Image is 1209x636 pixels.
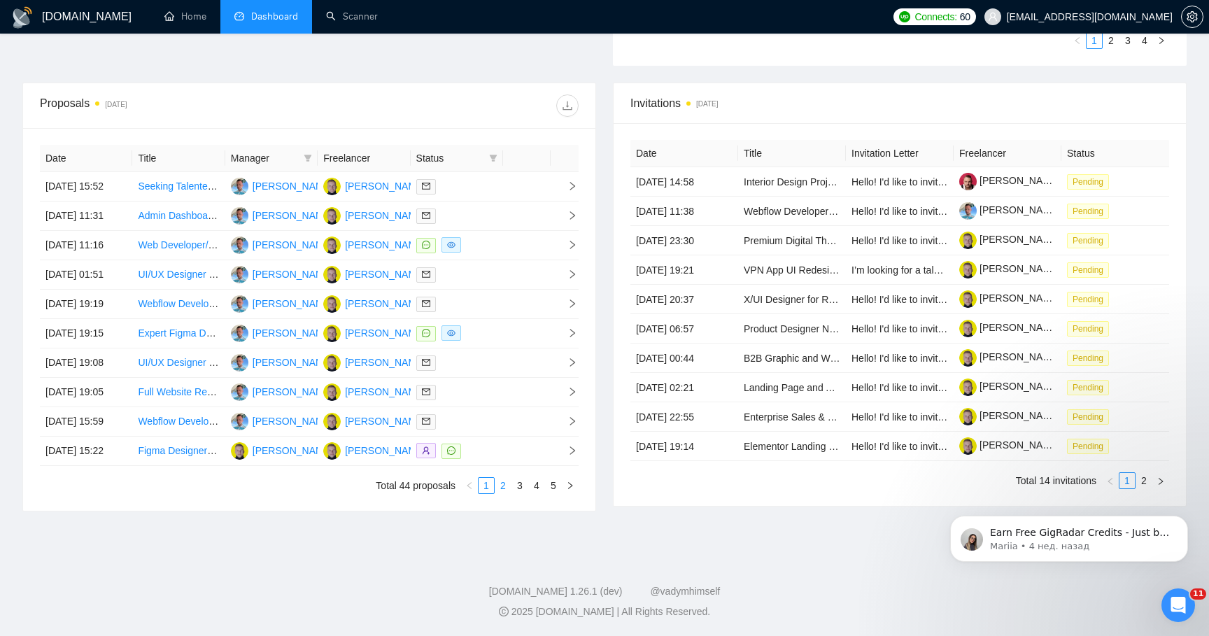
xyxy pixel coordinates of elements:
[301,148,315,169] span: filter
[630,94,1169,112] span: Invitations
[495,478,511,493] a: 2
[744,353,1119,364] a: B2B Graphic and Web Designer Needed for Homepage Refresh and Product Mockups
[40,319,132,348] td: [DATE] 19:15
[14,188,266,227] div: Задать вопрос
[323,413,341,430] img: MG
[231,178,248,195] img: RM
[1067,321,1109,337] span: Pending
[40,202,132,231] td: [DATE] 11:31
[447,241,455,249] span: eye
[1153,32,1170,49] li: Next Page
[231,383,248,401] img: RM
[137,22,165,50] img: Profile image for Mariia
[744,294,949,305] a: X/UI Designer for Real Estate Platform Website
[1067,411,1115,422] a: Pending
[959,351,1060,362] a: [PERSON_NAME]
[422,182,430,190] span: mail
[132,202,225,231] td: Admin Dashboard Design Needed
[959,408,977,425] img: c1HbqPksd6I2n7AzStLKTghpPSoQcvdXmRefohRYgVOdaE5RotYYkkqHQ4nwMsvA-Q
[212,472,254,481] span: Помощь
[959,322,1060,333] a: [PERSON_NAME]
[20,274,260,314] div: ✅ How To: Connect your agency to [DOMAIN_NAME]
[1067,292,1109,307] span: Pending
[556,94,579,117] button: download
[988,12,998,22] span: user
[40,231,132,260] td: [DATE] 11:16
[738,255,846,285] td: VPN App UI Redesign — Privacy & Web3 Focus
[253,296,333,311] div: [PERSON_NAME]
[21,88,259,134] div: message notification from Mariia, 4 нед. назад. Earn Free GigRadar Credits - Just by Sharing Your...
[138,210,286,221] a: Admin Dashboard Design Needed
[630,344,738,373] td: [DATE] 00:44
[323,266,341,283] img: MG
[318,145,410,172] th: Freelancer
[231,325,248,342] img: RM
[1067,323,1115,334] a: Pending
[323,268,425,279] a: MG[PERSON_NAME]
[323,325,341,342] img: MG
[28,123,252,171] p: Чем мы можем помочь?
[738,314,846,344] td: Product Designer Needed for New iOS Mobile App
[959,292,1060,304] a: [PERSON_NAME]
[556,387,577,397] span: right
[557,100,578,111] span: download
[461,477,478,494] li: Previous Page
[345,237,425,253] div: [PERSON_NAME]
[630,402,738,432] td: [DATE] 22:55
[738,167,846,197] td: Interior Design Project for Office Space
[1061,140,1169,167] th: Status
[1182,11,1203,22] span: setting
[323,354,341,372] img: MG
[231,266,248,283] img: RM
[499,607,509,616] span: copyright
[959,263,1060,274] a: [PERSON_NAME]
[164,22,192,50] img: Profile image for Dima
[562,477,579,494] button: right
[40,348,132,378] td: [DATE] 19:08
[929,427,1209,584] iframe: To enrich screen reader interactions, please activate Accessibility in Grammarly extension settings
[345,325,425,341] div: [PERSON_NAME]
[738,197,846,226] td: Webflow Developer Needed for Comparison Website
[345,208,425,223] div: [PERSON_NAME]
[1120,33,1136,48] a: 3
[20,355,260,381] div: 👑 Laziza AI - Job Pre-Qualification
[511,477,528,494] li: 3
[231,415,333,426] a: RM[PERSON_NAME]
[1073,36,1082,45] span: left
[744,206,973,217] a: Webflow Developer Needed for Comparison Website
[422,211,430,220] span: mail
[556,181,577,191] span: right
[253,384,333,400] div: [PERSON_NAME]
[29,386,234,401] div: Sardor AI Prompt Library
[556,358,577,367] span: right
[323,178,341,195] img: MG
[489,586,623,597] a: [DOMAIN_NAME] 1.26.1 (dev)
[738,373,846,402] td: Landing Page and App Updates with AI Tools Expertise
[40,407,132,437] td: [DATE] 15:59
[231,295,248,313] img: RM
[744,411,1164,423] a: Enterprise Sales & Business Development Executive (B2B SaaS – Sustainability / ESG Platform)
[29,320,234,349] div: 🔠 GigRadar Search Syntax: Query Operators for Optimized Job Searches
[566,481,574,490] span: right
[556,416,577,426] span: right
[345,384,425,400] div: [PERSON_NAME]
[304,154,312,162] span: filter
[323,442,341,460] img: MG
[138,386,586,397] a: Full Website Redesign & Development for a Medical Device Reprocessing Provider (with Geo-Redirect)
[323,386,425,397] a: MG[PERSON_NAME]
[959,261,977,278] img: c1HbqPksd6I2n7AzStLKTghpPSoQcvdXmRefohRYgVOdaE5RotYYkkqHQ4nwMsvA-Q
[93,437,186,493] button: Чат
[40,290,132,319] td: [DATE] 19:19
[345,178,425,194] div: [PERSON_NAME]
[422,299,430,308] span: mail
[630,432,738,461] td: [DATE] 19:14
[422,417,430,425] span: mail
[1067,233,1109,248] span: Pending
[138,269,408,280] a: UI/UX Designer Needed for B2B AI Guided Selling Experience
[959,349,977,367] img: c1HbqPksd6I2n7AzStLKTghpPSoQcvdXmRefohRYgVOdaE5RotYYkkqHQ4nwMsvA-Q
[512,478,528,493] a: 3
[954,140,1061,167] th: Freelancer
[345,414,425,429] div: [PERSON_NAME]
[447,329,455,337] span: eye
[24,472,70,481] span: Главная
